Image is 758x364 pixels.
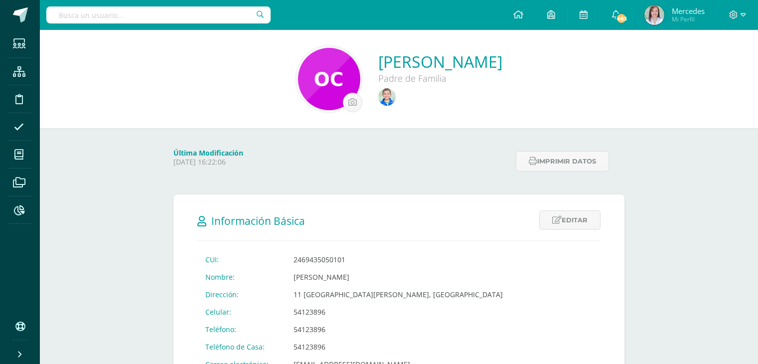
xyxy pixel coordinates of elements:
p: [DATE] 16:22:06 [173,158,510,167]
a: Editar [539,210,601,230]
td: 2469435050101 [286,251,511,268]
span: Mi Perfil [672,15,705,23]
span: Mercedes [672,6,705,16]
span: 483 [616,13,627,24]
td: 54123896 [286,338,511,356]
span: Información Básica [211,214,305,228]
img: 51f8b1976f0c327757d1ca743c1ad4cc.png [644,5,664,25]
td: 11 [GEOGRAPHIC_DATA][PERSON_NAME], [GEOGRAPHIC_DATA] [286,286,511,303]
img: 50cda47af72e00123af738ba0acd8ab8.png [378,88,396,106]
td: 54123896 [286,303,511,321]
td: Nombre: [197,268,286,286]
img: 4df5d0141aab416c351bcda7eeb9cb8d.png [298,48,360,110]
td: 54123896 [286,321,511,338]
div: Padre de Familia [378,72,502,84]
a: [PERSON_NAME] [378,51,502,72]
td: Teléfono de Casa: [197,338,286,356]
td: Celular: [197,303,286,321]
td: Dirección: [197,286,286,303]
td: [PERSON_NAME] [286,268,511,286]
td: Teléfono: [197,321,286,338]
input: Busca un usuario... [46,6,271,23]
h4: Última Modificación [173,148,510,158]
button: Imprimir datos [516,151,609,172]
td: CUI: [197,251,286,268]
